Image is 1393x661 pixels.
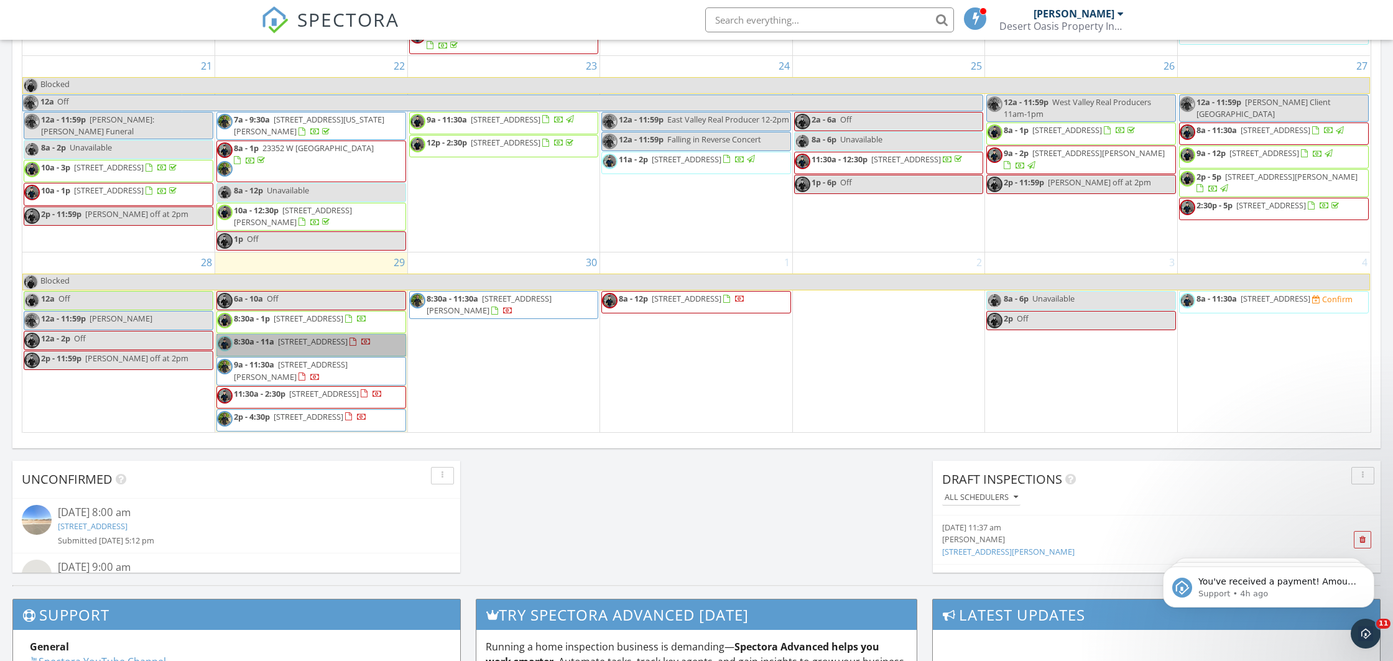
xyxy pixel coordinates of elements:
img: frank_headshoot.jpg [795,154,810,169]
img: streetview [22,505,52,535]
a: 2p - 4:30p [STREET_ADDRESS] [216,409,406,432]
span: 23352 W [GEOGRAPHIC_DATA] [262,142,374,154]
a: 11:30a - 12:30p [STREET_ADDRESS] [812,154,965,165]
span: [PERSON_NAME] off at 2pm [1048,177,1151,188]
span: [STREET_ADDRESS] [1229,147,1299,159]
span: 8a - 12p [619,293,648,304]
td: Go to September 30, 2025 [407,252,600,433]
a: Go to September 29, 2025 [391,252,407,272]
a: 10a - 12:30p [STREET_ADDRESS][PERSON_NAME] [234,205,352,228]
a: 12p - 2:30p [STREET_ADDRESS] [409,135,599,157]
input: Search everything... [705,7,954,32]
span: 12a - 11:59p [1196,96,1241,108]
span: 8a - 11:30a [1196,293,1237,304]
img: The Best Home Inspection Software - Spectora [261,6,289,34]
a: Go to September 23, 2025 [583,56,599,76]
img: img_75581.jpg [23,95,39,111]
img: ted_headshoot.jpg [410,137,425,152]
img: img_75581.jpg [1180,96,1195,112]
a: Go to September 22, 2025 [391,56,407,76]
span: 9a - 11:30a [427,114,467,125]
a: 10a - 3p [STREET_ADDRESS] [41,162,179,173]
span: 2p - 11:59p [41,353,81,364]
span: 2p - 5p [1196,171,1221,182]
span: 2p - 11:59p [1004,177,1044,188]
td: Go to September 24, 2025 [600,55,793,252]
a: 11:30a - 12:30p [STREET_ADDRESS] [794,152,984,174]
img: ted_headshoot.jpg [410,114,425,129]
span: Unavailable [267,185,309,196]
span: [STREET_ADDRESS] [471,114,540,125]
span: Unavailable [840,134,882,145]
img: frank_headshoot.jpg [987,147,1002,163]
a: 8a - 1p 23352 W [GEOGRAPHIC_DATA] [216,141,406,182]
span: [STREET_ADDRESS] [274,313,343,324]
a: 8:30a - 1p [STREET_ADDRESS] [216,311,406,333]
button: All schedulers [942,489,1020,506]
span: 8a - 11:30a [1196,124,1237,136]
span: Unconfirmed [22,471,113,488]
a: Go to September 21, 2025 [198,56,215,76]
div: [PERSON_NAME] [942,534,1300,545]
span: Off [58,293,70,304]
a: [STREET_ADDRESS] [58,520,127,532]
span: Blocked [40,78,70,90]
img: omar_headshoot_2.jpg [602,154,618,169]
img: frank_headshoot.jpg [1180,124,1195,140]
img: img_75581.jpg [602,114,618,129]
a: Go to October 2, 2025 [974,252,984,272]
span: [STREET_ADDRESS] [652,154,721,165]
img: streetview [22,560,52,589]
a: Go to September 26, 2025 [1161,56,1177,76]
span: [STREET_ADDRESS][PERSON_NAME] [1225,171,1358,182]
img: ted_headshoot.jpg [987,124,1002,140]
span: [STREET_ADDRESS] [871,154,941,165]
a: 7a - 9:30a [STREET_ADDRESS][US_STATE][PERSON_NAME] [234,114,384,137]
td: Go to September 27, 2025 [1177,55,1370,252]
td: Go to September 23, 2025 [407,55,600,252]
img: frank_headshoot.jpg [24,333,40,348]
span: 9a - 11:30a [234,359,274,370]
a: 8:30a - 11a [STREET_ADDRESS] [216,334,406,356]
span: [PERSON_NAME] Client [GEOGRAPHIC_DATA] [1196,96,1331,119]
span: 2p - 4:30p [234,411,270,422]
span: Blocked [40,275,70,286]
img: omar_headshoot_2.jpg [24,142,40,157]
span: 11 [1376,619,1391,629]
span: 8a - 2p [41,142,66,153]
span: 8a - 1p [1004,124,1029,136]
span: 12a - 2p [41,333,70,344]
a: [DATE] 11:37 am [PERSON_NAME] [STREET_ADDRESS][PERSON_NAME] [942,522,1300,558]
a: 8a - 12p [STREET_ADDRESS] [619,293,745,304]
a: Go to October 4, 2025 [1359,252,1370,272]
span: [STREET_ADDRESS][PERSON_NAME] [234,205,352,228]
span: 2a - 6a [812,114,836,125]
img: img_75581.jpg [987,96,1002,112]
img: ted_headshoot.jpg [217,313,233,328]
td: Go to September 28, 2025 [22,252,215,433]
span: 8a - 12p [234,185,263,196]
img: ted_headshoot.jpg [24,162,40,177]
a: 8a - 11:30a [STREET_ADDRESS] [1196,293,1312,304]
img: img_75581.jpg [217,161,233,177]
a: Go to September 25, 2025 [968,56,984,76]
p: Message from Support, sent 4h ago [54,48,215,59]
a: Go to September 30, 2025 [583,252,599,272]
span: East Valley Real Producer 12-2pm [667,114,789,125]
img: img_75581.jpg [217,411,233,427]
a: 9a - 2p [STREET_ADDRESS][PERSON_NAME] [1004,147,1165,170]
span: [STREET_ADDRESS] [274,411,343,422]
span: 6a - 10a [234,293,263,304]
span: 12a - 11:59p [41,313,86,324]
a: 9a - 11:30a [STREET_ADDRESS] [409,112,599,134]
span: 9a - 2p [1004,147,1029,159]
img: frank_headshoot.jpg [217,388,233,404]
span: 7a - 9:30a [234,114,270,125]
span: 2:30p - 5p [1196,200,1233,211]
a: 9a - 12p [STREET_ADDRESS] [1196,147,1335,159]
span: Falling in Reverse Concert [667,134,761,145]
a: 8:30a - 11:30a [STREET_ADDRESS][PERSON_NAME] [427,293,552,316]
span: 10a - 3p [41,162,70,173]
